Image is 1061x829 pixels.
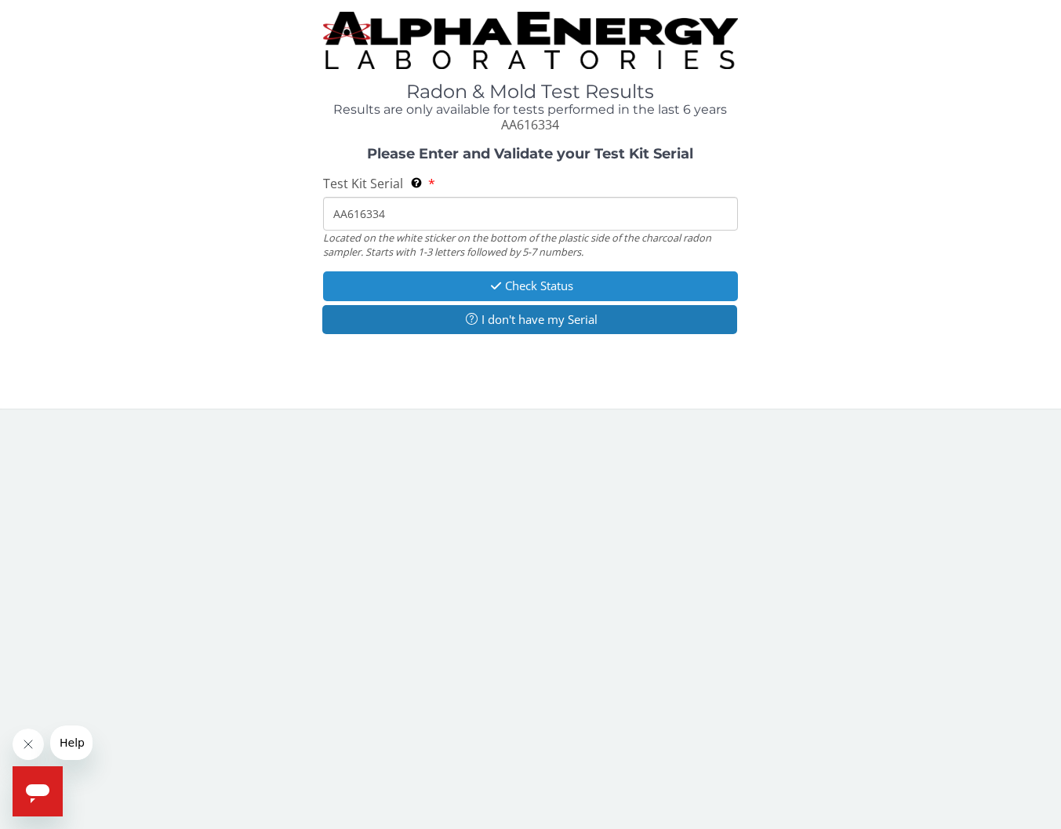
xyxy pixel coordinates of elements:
button: Check Status [323,271,738,300]
h1: Radon & Mold Test Results [323,82,738,102]
button: I don't have my Serial [322,305,737,334]
h4: Results are only available for tests performed in the last 6 years [323,103,738,117]
iframe: Button to launch messaging window [13,766,63,816]
iframe: Message from company [50,725,93,760]
strong: Please Enter and Validate your Test Kit Serial [367,145,693,162]
span: AA616334 [501,116,559,133]
img: TightCrop.jpg [323,12,738,69]
div: Located on the white sticker on the bottom of the plastic side of the charcoal radon sampler. Sta... [323,231,738,260]
iframe: Close message [13,729,44,760]
span: Test Kit Serial [323,175,403,192]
